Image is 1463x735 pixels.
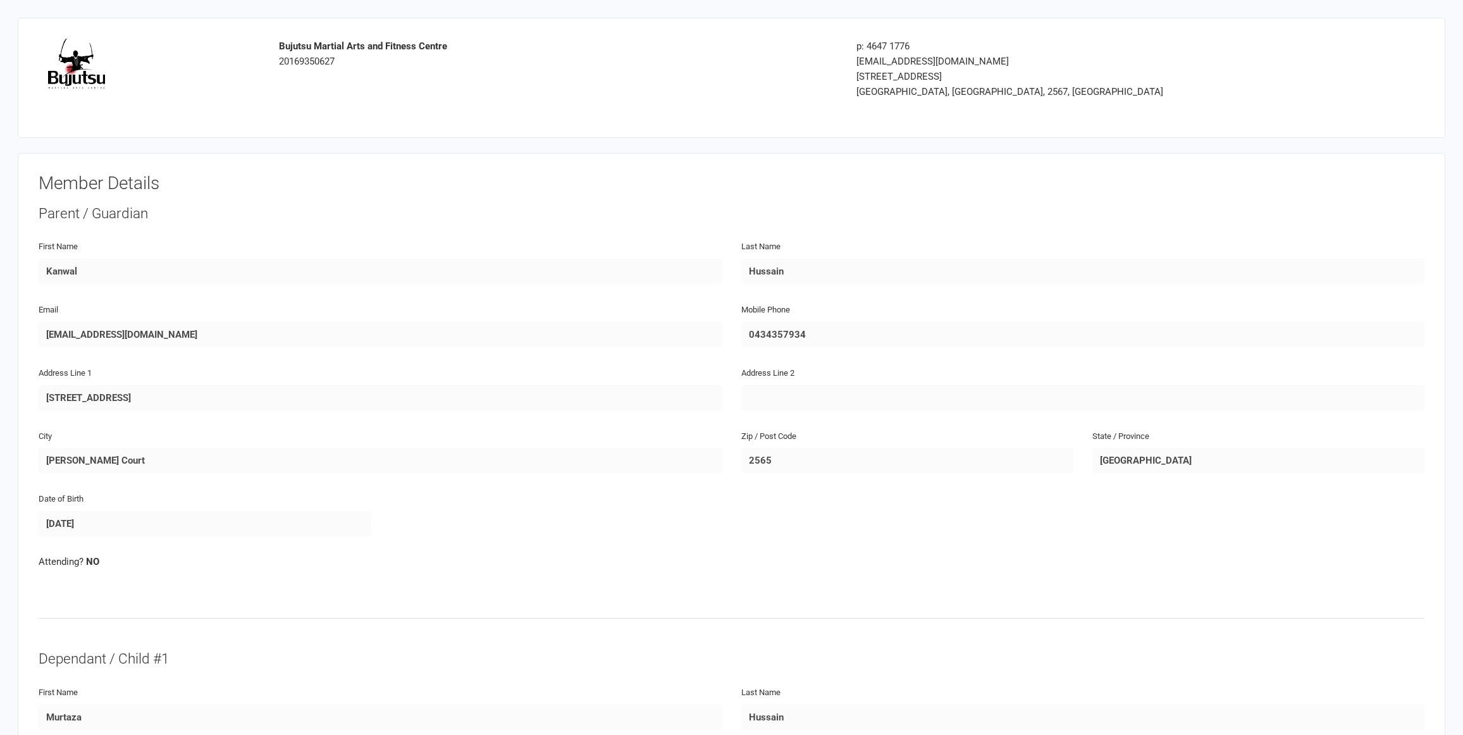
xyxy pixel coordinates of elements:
label: Zip / Post Code [741,430,796,443]
div: [STREET_ADDRESS] [856,69,1299,84]
label: State / Province [1092,430,1149,443]
div: [EMAIL_ADDRESS][DOMAIN_NAME] [856,54,1299,69]
label: Address Line 1 [39,367,92,380]
strong: Bujutsu Martial Arts and Fitness Centre [279,40,447,52]
img: image1494389336.png [48,39,105,89]
span: Attending? [39,556,83,567]
label: Last Name [741,240,781,254]
label: First Name [39,686,78,700]
div: [GEOGRAPHIC_DATA], [GEOGRAPHIC_DATA], 2567, [GEOGRAPHIC_DATA] [856,84,1299,99]
div: p: 4647 1776 [856,39,1299,54]
label: Address Line 2 [741,367,794,380]
div: Dependant / Child #1 [39,649,1424,669]
label: Last Name [741,686,781,700]
label: Mobile Phone [741,304,790,317]
h3: Member Details [39,174,1424,194]
div: 20169350627 [279,39,837,69]
label: City [39,430,52,443]
strong: NO [86,556,99,567]
label: First Name [39,240,78,254]
div: Parent / Guardian [39,204,1424,224]
label: Date of Birth [39,493,83,506]
label: Email [39,304,58,317]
